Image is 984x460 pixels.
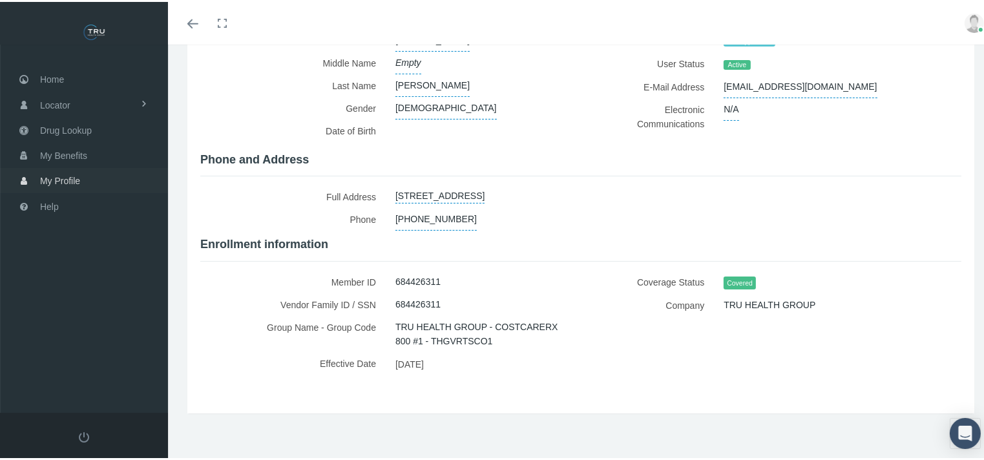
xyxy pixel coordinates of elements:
label: Effective Date [200,350,386,373]
span: Locator [40,91,70,116]
label: Full Address [200,183,386,206]
label: Vendor Family ID / SSN [200,291,386,314]
label: Gender [200,95,386,118]
label: Group Name - Group Code [200,314,386,350]
span: [PERSON_NAME] [395,72,470,95]
label: Last Name [200,72,386,95]
span: N/A [724,96,738,119]
span: Drug Lookup [40,116,92,141]
label: User Status [591,50,714,74]
span: [DATE] [395,353,424,372]
span: TRU HEALTH GROUP - COSTCARERX 800 #1 - THGVRTSCO1 [395,314,561,350]
span: My Profile [40,167,80,191]
span: 684426311 [395,269,441,291]
span: Empty [395,50,421,72]
label: E-Mail Address [591,74,714,96]
span: 684426311 [395,291,441,313]
img: TRU HEALTH GROUP [17,14,172,47]
label: Coverage Status [591,269,714,293]
span: TRU HEALTH GROUP [724,292,815,314]
h4: Phone and Address [200,151,961,165]
label: Phone [200,206,386,229]
img: user-placeholder.jpg [965,12,984,31]
span: [EMAIL_ADDRESS][DOMAIN_NAME] [724,74,877,96]
div: Open Intercom Messenger [950,416,981,447]
span: Home [40,65,64,90]
span: Help [40,193,59,217]
span: Covered [724,275,756,288]
span: Active [724,58,750,68]
label: Company [591,292,714,315]
label: Electronic Communications [591,96,714,133]
a: [STREET_ADDRESS] [395,183,485,202]
h4: Enrollment information [200,236,961,250]
label: Date of Birth [200,118,386,144]
span: My Benefits [40,141,87,166]
label: Middle Name [200,50,386,72]
span: [DEMOGRAPHIC_DATA] [395,95,497,118]
span: [PHONE_NUMBER] [395,206,477,229]
label: Member ID [200,269,386,291]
